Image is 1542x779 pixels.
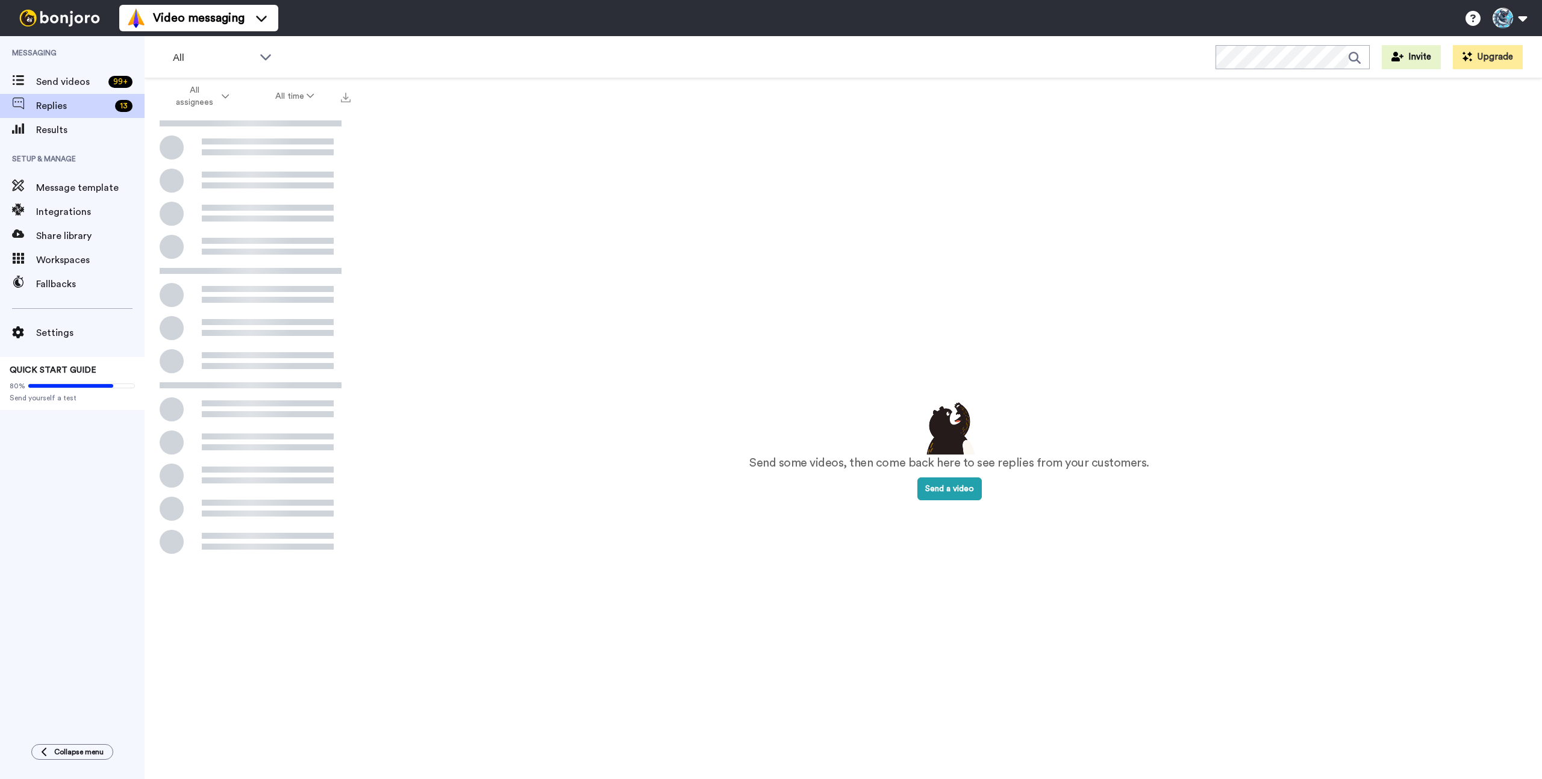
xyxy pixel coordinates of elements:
[36,326,145,340] span: Settings
[54,747,104,757] span: Collapse menu
[917,485,982,493] a: Send a video
[153,10,245,26] span: Video messaging
[36,99,110,113] span: Replies
[36,229,145,243] span: Share library
[31,744,113,760] button: Collapse menu
[337,87,354,105] button: Export all results that match these filters now.
[36,75,104,89] span: Send videos
[115,100,133,112] div: 13
[126,8,146,28] img: vm-color.svg
[14,10,105,26] img: bj-logo-header-white.svg
[36,277,145,291] span: Fallbacks
[917,477,982,500] button: Send a video
[173,51,254,65] span: All
[341,93,351,102] img: export.svg
[147,79,252,113] button: All assignees
[108,76,133,88] div: 99 +
[1453,45,1523,69] button: Upgrade
[10,381,25,391] span: 80%
[36,181,145,195] span: Message template
[10,393,135,403] span: Send yourself a test
[252,85,338,107] button: All time
[170,84,219,108] span: All assignees
[1382,45,1441,69] button: Invite
[919,399,979,455] img: results-emptystates.png
[36,253,145,267] span: Workspaces
[36,205,145,219] span: Integrations
[749,455,1149,472] p: Send some videos, then come back here to see replies from your customers.
[10,366,96,374] span: QUICK START GUIDE
[36,123,145,137] span: Results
